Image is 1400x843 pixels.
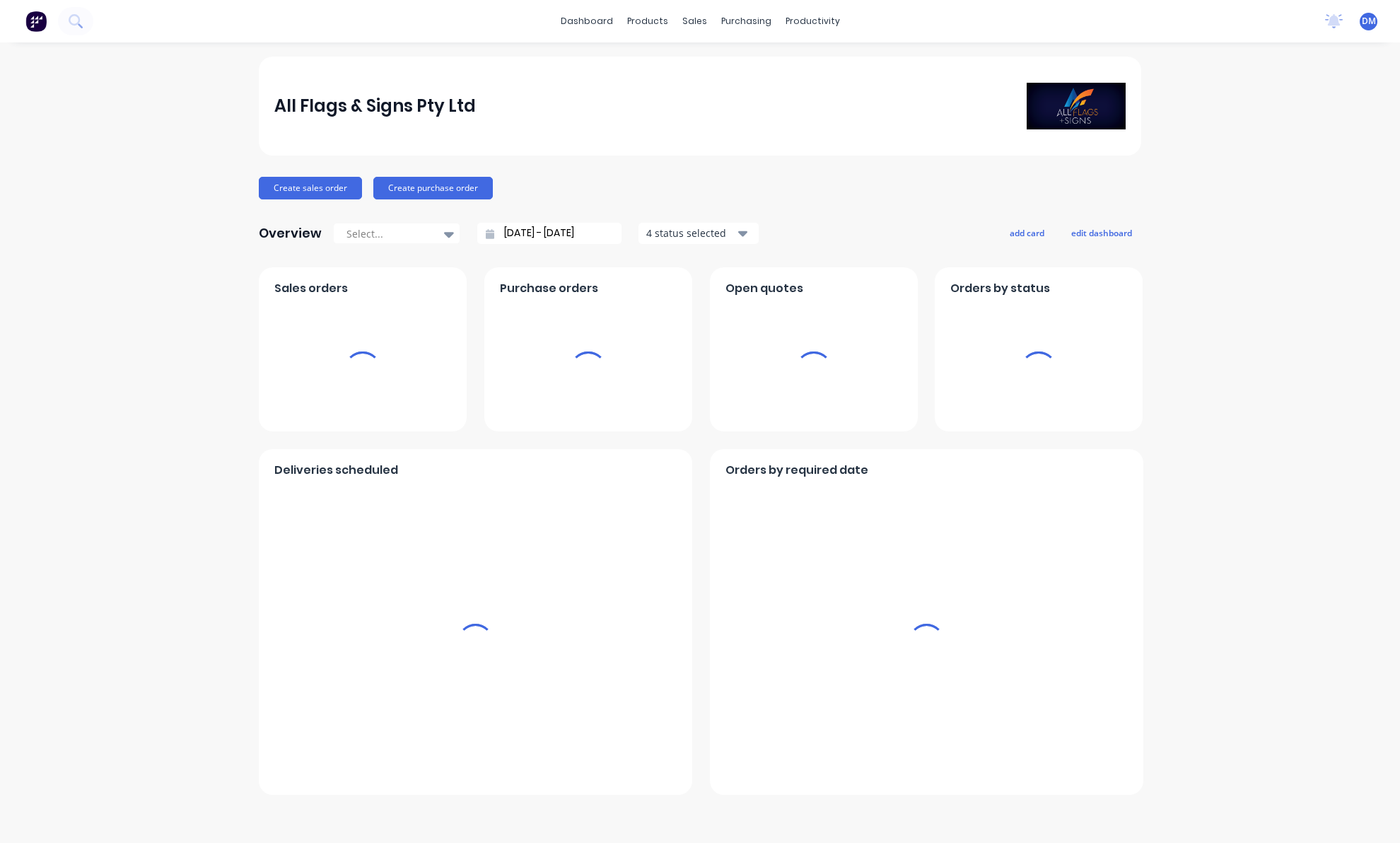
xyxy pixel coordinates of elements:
div: sales [675,11,714,32]
div: 4 status selected [646,226,735,240]
button: edit dashboard [1062,223,1141,242]
span: Deliveries scheduled [274,462,398,479]
button: Create sales order [259,177,362,199]
div: purchasing [714,11,778,32]
span: Sales orders [274,280,348,297]
button: 4 status selected [638,223,759,244]
a: dashboard [554,11,620,32]
button: add card [1001,223,1054,242]
span: Orders by status [950,280,1050,297]
span: DM [1362,15,1376,28]
div: All Flags & Signs Pty Ltd [274,92,476,120]
img: Factory [25,11,47,32]
div: Overview [259,219,322,248]
div: products [620,11,675,32]
div: productivity [778,11,847,32]
span: Open quotes [725,280,803,297]
button: Create purchase order [373,177,493,199]
span: Orders by required date [725,462,868,479]
span: Purchase orders [500,280,598,297]
img: All Flags & Signs Pty Ltd [1027,83,1126,129]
